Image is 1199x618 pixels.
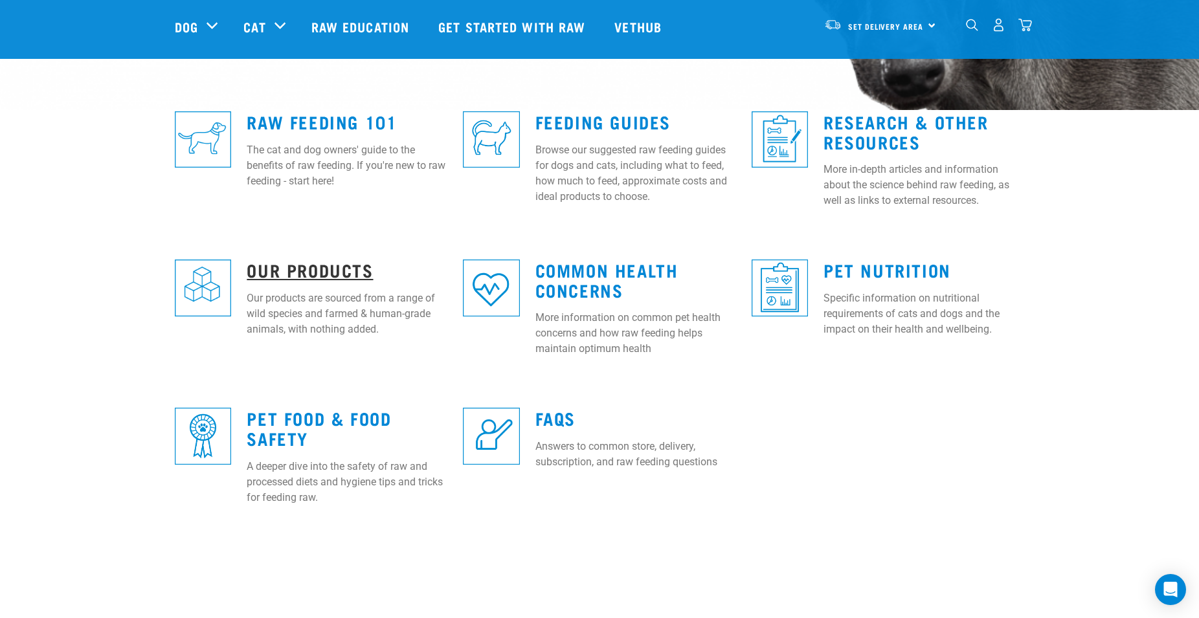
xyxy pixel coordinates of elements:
[247,291,447,337] p: Our products are sourced from a range of wild species and farmed & human-grade animals, with noth...
[848,24,923,28] span: Set Delivery Area
[601,1,678,52] a: Vethub
[463,259,519,316] img: re-icons-heart-sq-blue.png
[824,291,1024,337] p: Specific information on nutritional requirements of cats and dogs and the impact on their health ...
[175,259,231,316] img: re-icons-cubes2-sq-blue.png
[175,111,231,168] img: re-icons-dog3-sq-blue.png
[824,19,842,30] img: van-moving.png
[247,265,373,274] a: Our Products
[243,17,265,36] a: Cat
[247,413,391,443] a: Pet Food & Food Safety
[824,265,951,274] a: Pet Nutrition
[824,116,989,146] a: Research & Other Resources
[752,111,808,168] img: re-icons-healthcheck1-sq-blue.png
[425,1,601,52] a: Get started with Raw
[535,413,576,423] a: FAQs
[535,439,736,470] p: Answers to common store, delivery, subscription, and raw feeding questions
[1155,574,1186,605] div: Open Intercom Messenger
[752,259,808,316] img: re-icons-healthcheck3-sq-blue.png
[298,1,425,52] a: Raw Education
[247,459,447,505] p: A deeper dive into the safety of raw and processed diets and hygiene tips and tricks for feeding ...
[535,310,736,357] p: More information on common pet health concerns and how raw feeding helps maintain optimum health
[992,18,1005,32] img: user.png
[824,162,1024,208] p: More in-depth articles and information about the science behind raw feeding, as well as links to ...
[463,111,519,168] img: re-icons-cat2-sq-blue.png
[175,408,231,464] img: re-icons-rosette-sq-blue.png
[966,19,978,31] img: home-icon-1@2x.png
[1018,18,1032,32] img: home-icon@2x.png
[463,408,519,464] img: re-icons-faq-sq-blue.png
[535,116,671,126] a: Feeding Guides
[247,142,447,189] p: The cat and dog owners' guide to the benefits of raw feeding. If you're new to raw feeding - star...
[535,265,678,294] a: Common Health Concerns
[175,17,198,36] a: Dog
[535,142,736,204] p: Browse our suggested raw feeding guides for dogs and cats, including what to feed, how much to fe...
[247,116,397,126] a: Raw Feeding 101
